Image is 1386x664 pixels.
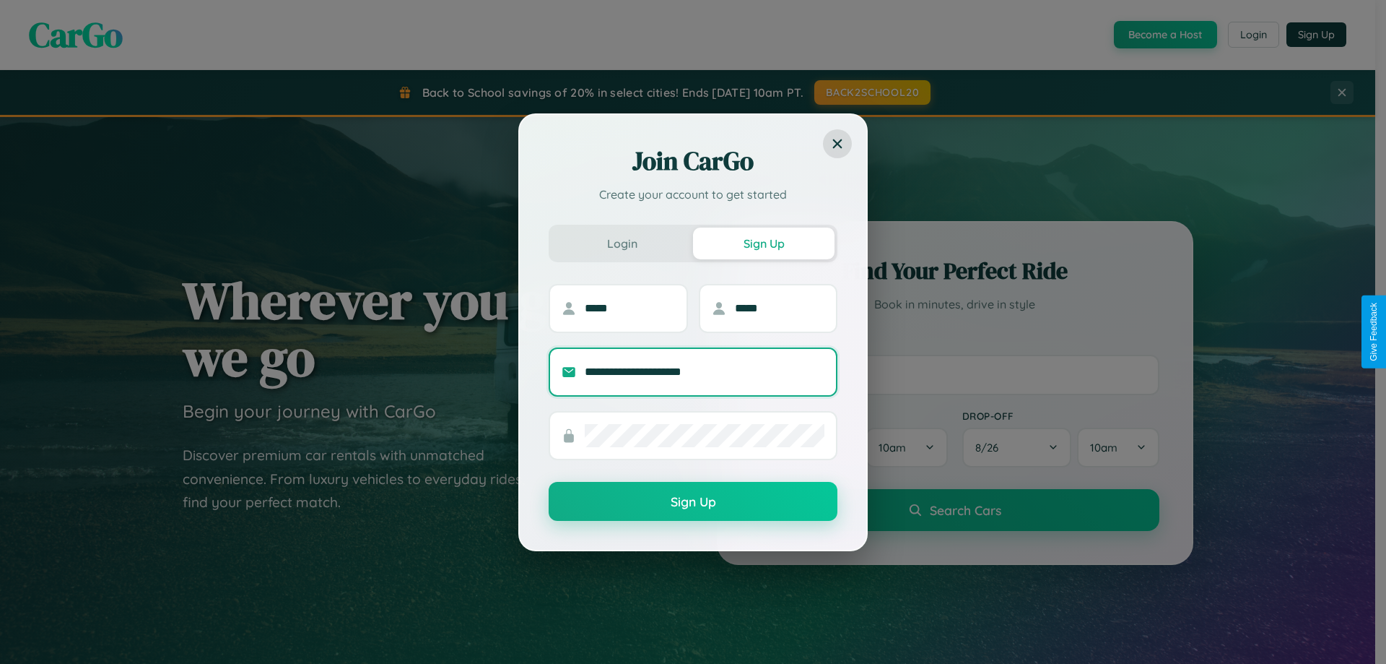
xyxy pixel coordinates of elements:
div: Give Feedback [1369,303,1379,361]
p: Create your account to get started [549,186,837,203]
button: Sign Up [693,228,834,259]
button: Login [552,228,693,259]
button: Sign Up [549,482,837,521]
h2: Join CarGo [549,144,837,178]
